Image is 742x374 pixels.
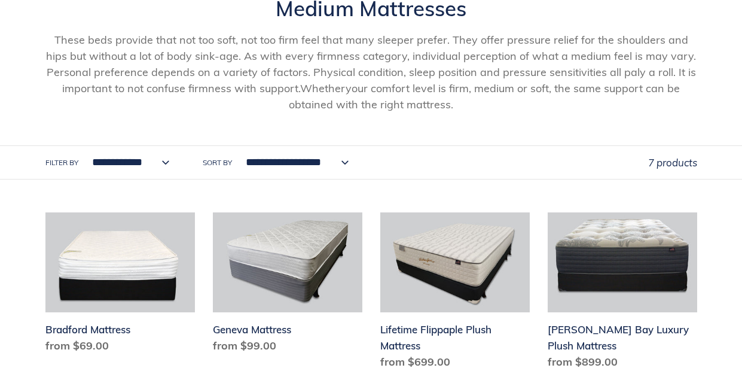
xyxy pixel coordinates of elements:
span: Whether [300,81,346,95]
p: These beds provide that not too soft, not too firm feel that many sleeper prefer. They offer pres... [45,32,697,112]
a: Bradford Mattress [45,212,195,358]
label: Sort by [203,157,232,168]
span: 7 products [648,156,697,169]
a: Geneva Mattress [213,212,362,358]
label: Filter by [45,157,78,168]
